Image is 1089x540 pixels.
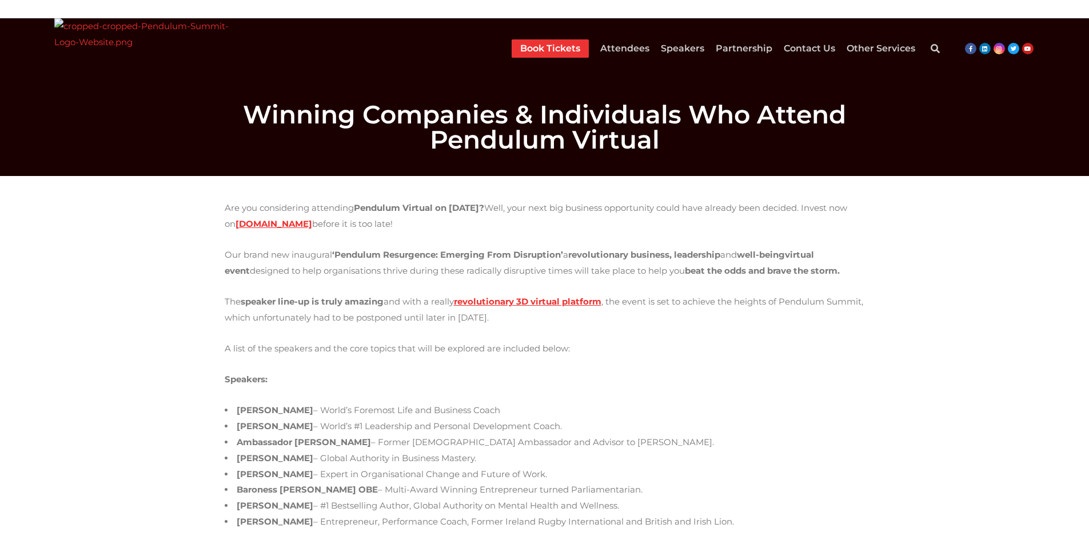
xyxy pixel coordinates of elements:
[332,249,563,260] strong: ‘Pendulum Resurgence: Emerging From Disruption’
[225,498,865,514] li: – #1 Bestselling Author, Global Authority on Mental Health and Wellness.
[225,200,865,232] p: Are you considering attending Well, your next big business opportunity could have already been de...
[237,516,313,527] strong: [PERSON_NAME]
[225,434,865,450] li: – Former [DEMOGRAPHIC_DATA] Ambassador and Advisor to [PERSON_NAME].
[512,39,915,58] nav: Menu
[54,18,231,78] img: cropped-cropped-Pendulum-Summit-Logo-Website.png
[600,39,649,58] a: Attendees
[225,482,865,498] li: – Multi-Award Winning Entrepreneur turned Parliamentarian.
[237,453,313,463] strong: [PERSON_NAME]
[716,39,772,58] a: Partnership
[225,374,268,385] strong: Speakers:
[241,296,384,307] strong: speaker line-up is truly amazing
[924,37,947,60] div: Search
[225,450,865,466] li: – Global Authority in Business Mastery.
[354,202,484,213] strong: Pendulum Virtual on [DATE]?
[784,39,835,58] a: Contact Us
[225,402,865,418] li: – World’s Foremost Life and Business Coach
[454,296,601,307] a: revolutionary 3D virtual platform
[847,39,915,58] a: Other Services
[236,218,312,229] a: [DOMAIN_NAME]
[685,265,840,276] strong: beat the odds and brave the storm.
[737,249,785,260] strong: well-being
[225,341,865,357] p: A list of the speakers and the core topics that will be explored are included below:
[568,249,720,260] strong: revolutionary business, leadership
[237,421,313,431] strong: [PERSON_NAME]
[225,418,865,434] li: – World’s #1 Leadership and Personal Development Coach.
[237,405,313,415] strong: [PERSON_NAME]
[225,466,865,482] li: – Expert in Organisational Change and Future of Work.
[661,39,704,58] a: Speakers
[237,500,313,511] strong: [PERSON_NAME]
[225,247,865,279] p: Our brand new inaugural a and designed to help organisations thrive during these radically disrup...
[237,484,378,495] strong: Baroness [PERSON_NAME] OBE
[225,294,865,326] p: The and with a really , the event is set to achieve the heights of Pendulum Summit, which unfortu...
[520,39,580,58] a: Book Tickets
[225,102,865,152] h1: Winning Companies & Individuals Who Attend Pendulum Virtual
[225,249,814,276] strong: virtual event
[237,437,371,447] strong: Ambassador [PERSON_NAME]
[225,514,865,530] li: – Entrepreneur, Performance Coach, Former Ireland Rugby International and British and Irish Lion.
[237,469,313,479] strong: [PERSON_NAME]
